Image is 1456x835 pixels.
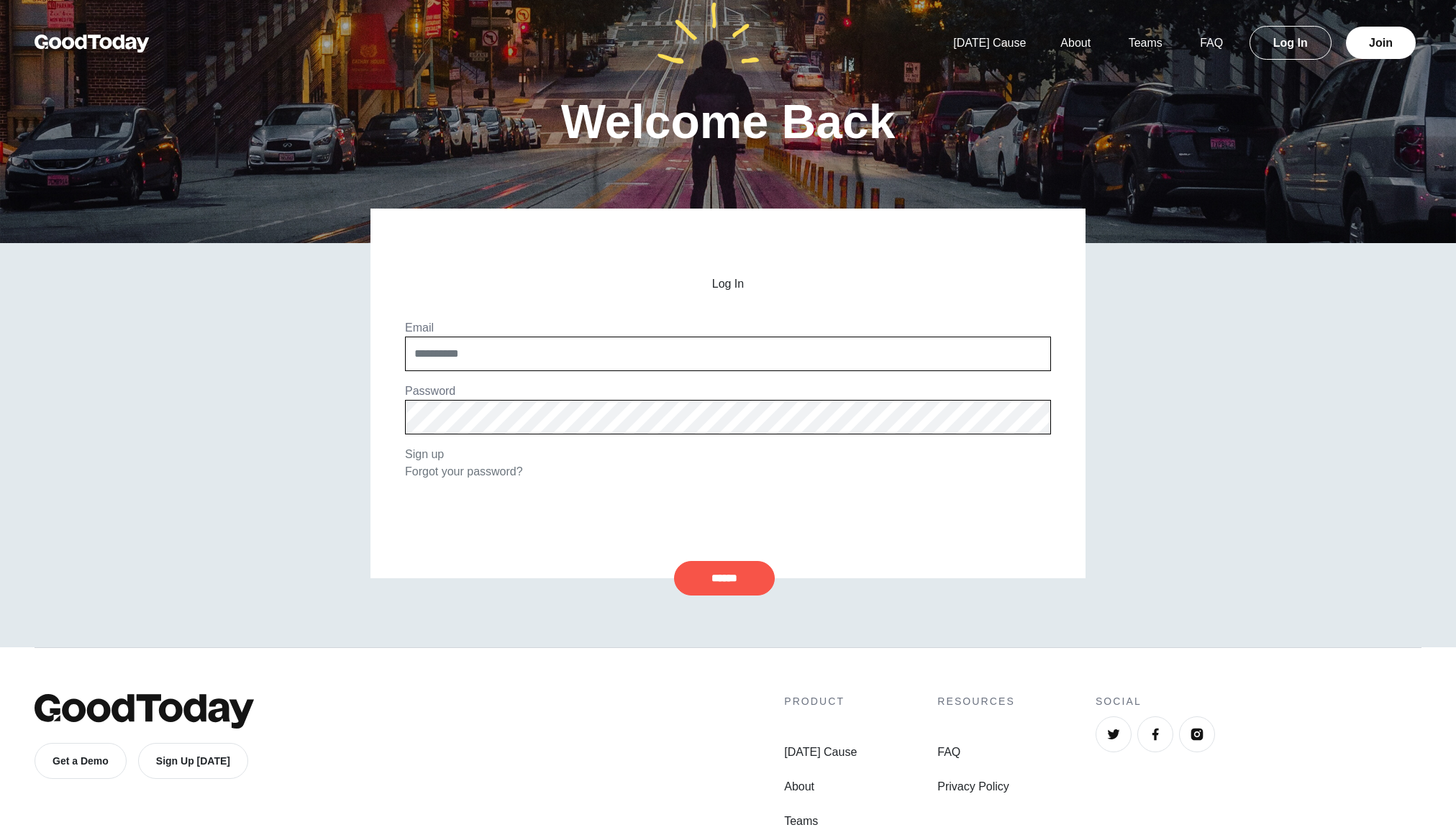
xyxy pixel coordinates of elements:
a: Sign Up [DATE] [138,743,248,779]
a: Twitter [1096,716,1132,752]
h4: Product [784,694,857,709]
a: Log In [1250,26,1332,60]
img: GoodToday [35,35,150,53]
a: [DATE] Cause [936,37,1043,49]
img: Twitter [1106,727,1121,742]
img: Instagram [1190,727,1204,742]
h1: Welcome Back [561,98,896,145]
img: GoodToday [35,694,254,729]
a: Instagram [1179,716,1215,752]
a: Get a Demo [35,743,127,779]
a: About [1043,37,1108,49]
a: FAQ [1183,37,1240,49]
img: Facebook [1148,727,1162,742]
a: Teams [1111,37,1180,49]
a: Facebook [1137,716,1173,752]
label: Password [405,385,455,397]
h4: Resources [937,694,1015,709]
h4: Social [1096,694,1421,709]
a: About [784,778,857,795]
a: [DATE] Cause [784,744,857,761]
label: Email [405,321,434,334]
a: Sign up [405,448,444,460]
a: Join [1346,27,1416,59]
a: Forgot your password? [405,465,523,478]
a: FAQ [937,744,1015,761]
a: Teams [784,813,857,830]
a: Privacy Policy [937,778,1015,795]
h2: Log In [405,278,1051,291]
